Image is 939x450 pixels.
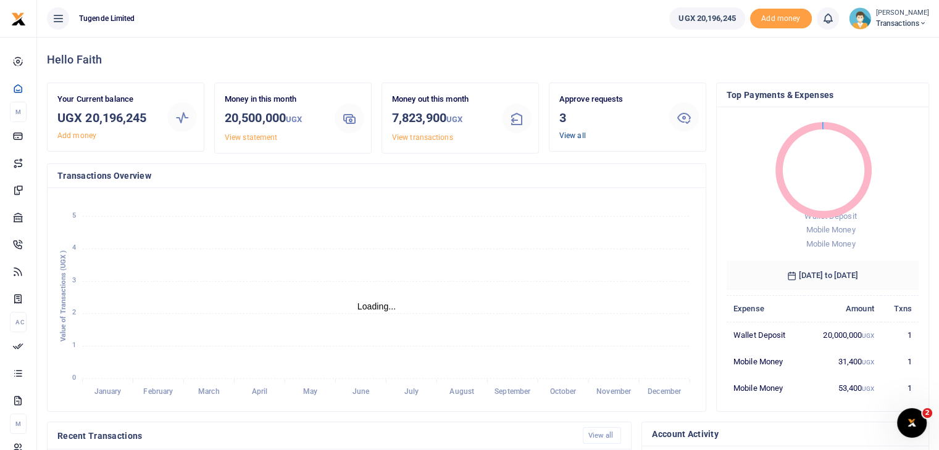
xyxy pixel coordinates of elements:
h4: Account Activity [652,427,919,441]
a: Add money [750,13,812,22]
span: 2 [922,408,932,418]
a: View transactions [392,133,453,142]
li: Ac [10,312,27,332]
h3: UGX 20,196,245 [57,108,157,127]
span: Add money [750,9,812,29]
tspan: April [252,387,268,396]
td: Mobile Money [727,348,804,375]
li: M [10,414,27,434]
li: Toup your wallet [750,9,812,29]
small: UGX [286,115,302,124]
span: Transactions [876,18,929,29]
img: profile-user [849,7,871,30]
text: Loading... [357,301,396,311]
td: Mobile Money [727,375,804,401]
a: View statement [225,133,277,142]
span: Wallet Deposit [804,211,856,221]
tspan: October [550,387,577,396]
p: Approve requests [559,93,659,106]
h3: 7,823,900 [392,108,492,129]
tspan: June [353,387,370,396]
text: Value of Transactions (UGX ) [59,250,67,342]
h6: [DATE] to [DATE] [727,261,919,290]
h4: Transactions Overview [57,169,696,182]
th: Txns [881,296,919,322]
span: Mobile Money [806,225,855,234]
tspan: November [596,387,632,396]
tspan: 2 [72,309,76,317]
th: Amount [804,296,881,322]
td: 1 [881,348,919,375]
h4: Hello Faith [47,53,929,67]
a: View all [583,427,622,444]
h3: 3 [559,108,659,127]
small: UGX [862,332,874,339]
a: UGX 20,196,245 [669,7,745,30]
tspan: December [648,387,682,396]
tspan: 5 [72,211,76,219]
a: Add money [57,131,96,140]
h4: Recent Transactions [57,429,573,443]
small: UGX [862,359,874,366]
td: 53,400 [804,375,881,401]
p: Money out this month [392,93,492,106]
iframe: Intercom live chat [897,408,927,438]
tspan: August [449,387,474,396]
h4: Top Payments & Expenses [727,88,919,102]
tspan: 3 [72,276,76,284]
p: Your Current balance [57,93,157,106]
tspan: September [495,387,531,396]
td: 20,000,000 [804,322,881,349]
tspan: July [404,387,418,396]
th: Expense [727,296,804,322]
span: Tugende Limited [74,13,140,24]
td: 1 [881,375,919,401]
td: Wallet Deposit [727,322,804,349]
a: View all [559,131,586,140]
tspan: February [143,387,173,396]
span: UGX 20,196,245 [678,12,735,25]
tspan: 0 [72,374,76,382]
td: 1 [881,322,919,349]
p: Money in this month [225,93,325,106]
small: [PERSON_NAME] [876,8,929,18]
small: UGX [446,115,462,124]
tspan: 4 [72,243,76,252]
td: 31,400 [804,348,881,375]
tspan: May [303,387,317,396]
li: M [10,102,27,122]
small: UGX [862,385,874,392]
a: profile-user [PERSON_NAME] Transactions [849,7,929,30]
tspan: 1 [72,341,76,349]
tspan: January [94,387,122,396]
li: Wallet ballance [664,7,749,30]
a: logo-small logo-large logo-large [11,14,26,23]
h3: 20,500,000 [225,108,325,129]
tspan: March [198,387,220,396]
span: Mobile Money [806,239,855,248]
img: logo-small [11,12,26,27]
